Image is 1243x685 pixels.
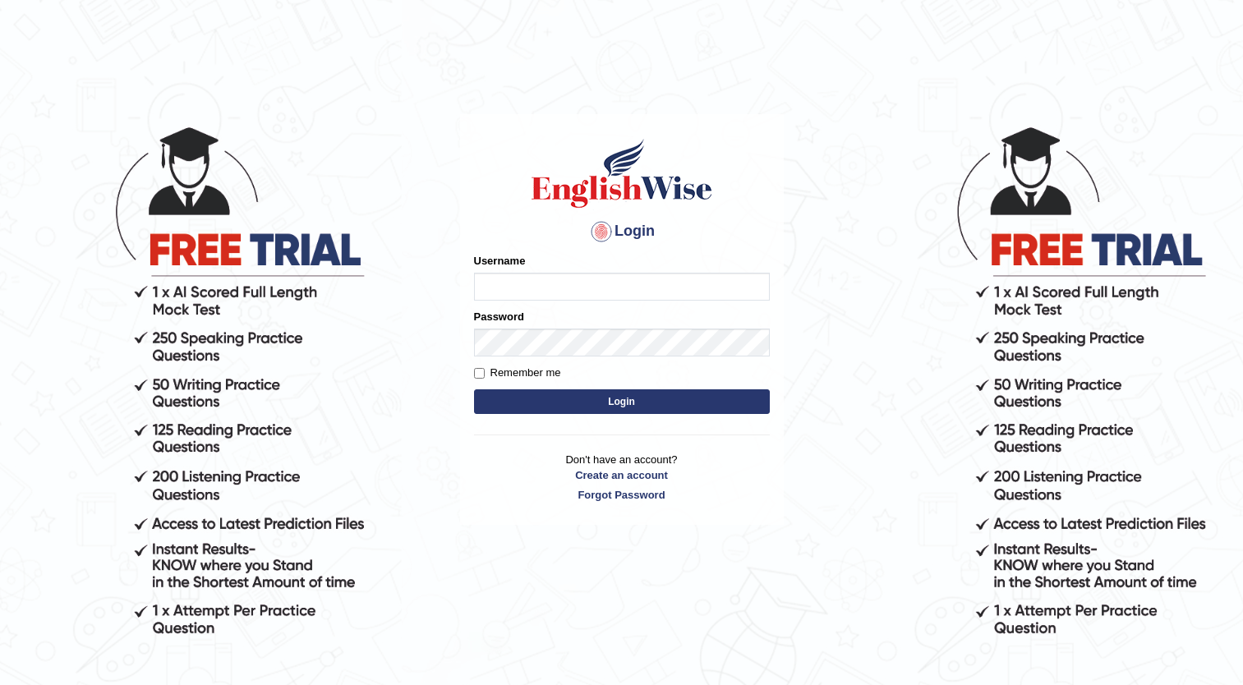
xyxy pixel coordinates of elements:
input: Remember me [474,368,485,379]
label: Remember me [474,365,561,381]
p: Don't have an account? [474,452,770,503]
a: Create an account [474,467,770,483]
button: Login [474,389,770,414]
h4: Login [474,218,770,245]
a: Forgot Password [474,487,770,503]
img: Logo of English Wise sign in for intelligent practice with AI [528,136,716,210]
label: Username [474,253,526,269]
label: Password [474,309,524,324]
